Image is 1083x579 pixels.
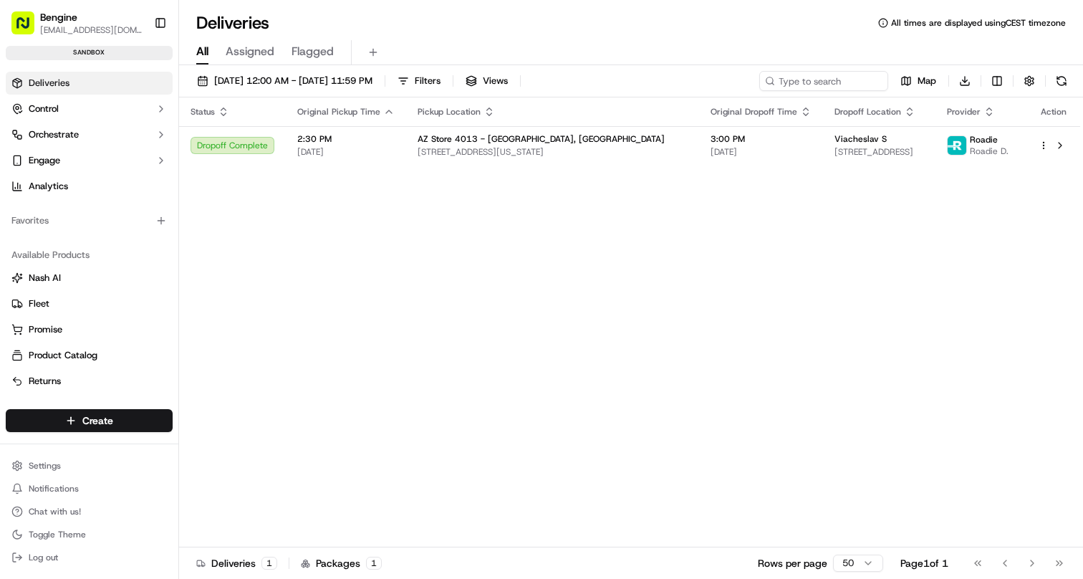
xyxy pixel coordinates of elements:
[297,106,380,118] span: Original Pickup Time
[834,133,887,145] span: Viacheslav S
[29,483,79,494] span: Notifications
[29,460,61,472] span: Settings
[6,318,173,341] button: Promise
[82,413,113,428] span: Create
[1051,71,1072,91] button: Refresh
[6,292,173,315] button: Fleet
[1039,106,1069,118] div: Action
[6,123,173,146] button: Orchestrate
[891,17,1066,29] span: All times are displayed using CEST timezone
[483,75,508,87] span: Views
[759,71,888,91] input: Type to search
[29,506,81,517] span: Chat with us!
[191,106,215,118] span: Status
[6,456,173,476] button: Settings
[40,24,143,36] button: [EMAIL_ADDRESS][DOMAIN_NAME]
[29,180,68,193] span: Analytics
[11,297,167,310] a: Fleet
[11,375,167,388] a: Returns
[6,502,173,522] button: Chat with us!
[894,71,943,91] button: Map
[6,409,173,432] button: Create
[6,267,173,289] button: Nash AI
[11,349,167,362] a: Product Catalog
[29,349,97,362] span: Product Catalog
[29,272,61,284] span: Nash AI
[6,370,173,393] button: Returns
[391,71,447,91] button: Filters
[301,556,382,570] div: Packages
[6,525,173,545] button: Toggle Theme
[214,75,372,87] span: [DATE] 12:00 AM - [DATE] 11:59 PM
[418,106,481,118] span: Pickup Location
[6,479,173,499] button: Notifications
[711,133,812,145] span: 3:00 PM
[6,209,173,232] div: Favorites
[947,106,981,118] span: Provider
[6,175,173,198] a: Analytics
[29,297,49,310] span: Fleet
[711,106,797,118] span: Original Dropoff Time
[297,146,395,158] span: [DATE]
[711,146,812,158] span: [DATE]
[196,43,208,60] span: All
[29,128,79,141] span: Orchestrate
[6,97,173,120] button: Control
[418,133,665,145] span: AZ Store 4013 - [GEOGRAPHIC_DATA], [GEOGRAPHIC_DATA]
[196,11,269,34] h1: Deliveries
[418,146,688,158] span: [STREET_ADDRESS][US_STATE]
[918,75,936,87] span: Map
[366,557,382,570] div: 1
[29,529,86,540] span: Toggle Theme
[6,149,173,172] button: Engage
[29,102,59,115] span: Control
[834,146,924,158] span: [STREET_ADDRESS]
[29,552,58,563] span: Log out
[459,71,514,91] button: Views
[29,154,60,167] span: Engage
[6,344,173,367] button: Product Catalog
[40,10,77,24] button: Bengine
[900,556,948,570] div: Page 1 of 1
[415,75,441,87] span: Filters
[297,133,395,145] span: 2:30 PM
[970,145,1009,157] span: Roadie D.
[191,71,379,91] button: [DATE] 12:00 AM - [DATE] 11:59 PM
[226,43,274,60] span: Assigned
[6,6,148,40] button: Bengine[EMAIL_ADDRESS][DOMAIN_NAME]
[6,244,173,267] div: Available Products
[758,556,827,570] p: Rows per page
[261,557,277,570] div: 1
[196,556,277,570] div: Deliveries
[834,106,901,118] span: Dropoff Location
[6,46,173,60] div: sandbox
[948,136,966,155] img: roadie-logo.jpg
[6,547,173,568] button: Log out
[970,134,998,145] span: Roadie
[29,375,61,388] span: Returns
[11,272,167,284] a: Nash AI
[6,72,173,95] a: Deliveries
[29,77,69,90] span: Deliveries
[29,323,62,336] span: Promise
[11,323,167,336] a: Promise
[292,43,334,60] span: Flagged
